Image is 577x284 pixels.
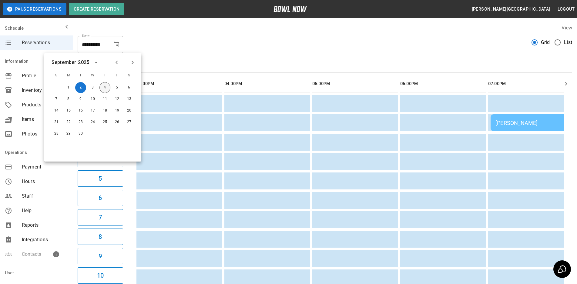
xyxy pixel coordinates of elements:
img: logo [273,6,307,12]
span: Help [22,207,68,214]
button: 10 [78,267,123,284]
th: 05:00PM [312,75,398,92]
div: September [52,59,76,66]
h6: 10 [97,271,104,280]
span: Staff [22,192,68,200]
button: Logout [555,4,577,15]
button: Sep 30, 2025 [75,128,86,139]
button: Sep 24, 2025 [87,117,98,128]
button: Sep 13, 2025 [124,94,135,105]
span: List [564,39,572,46]
button: Pause Reservations [3,3,66,15]
button: Sep 8, 2025 [63,94,74,105]
button: Sep 19, 2025 [112,105,122,116]
span: S [51,69,62,82]
button: Sep 15, 2025 [63,105,74,116]
button: 7 [78,209,123,226]
span: Integrations [22,236,68,243]
button: Sep 25, 2025 [99,117,110,128]
button: Next month [127,57,138,68]
button: Sep 2, 2025 [75,82,86,93]
button: [PERSON_NAME][GEOGRAPHIC_DATA] [469,4,553,15]
th: 04:00PM [224,75,310,92]
h6: 5 [99,174,102,183]
span: Inventory [22,87,68,94]
span: T [75,69,86,82]
span: T [99,69,110,82]
button: Sep 9, 2025 [75,94,86,105]
h6: 6 [99,193,102,203]
button: Sep 21, 2025 [51,117,62,128]
button: Sep 18, 2025 [99,105,110,116]
span: Profile [22,72,68,79]
button: Sep 29, 2025 [63,128,74,139]
span: Products [22,101,68,109]
span: W [87,69,98,82]
button: calendar view is open, switch to year view [91,57,101,68]
button: Sep 28, 2025 [51,128,62,139]
button: Sep 14, 2025 [51,105,62,116]
h6: 7 [99,212,102,222]
button: Sep 11, 2025 [99,94,110,105]
span: Reservations [22,39,68,46]
button: Sep 7, 2025 [51,94,62,105]
div: inventory tabs [78,58,572,72]
span: Reports [22,222,68,229]
button: Sep 4, 2025 [99,82,110,93]
span: Hours [22,178,68,185]
button: Sep 16, 2025 [75,105,86,116]
button: Sep 5, 2025 [112,82,122,93]
button: Choose date, selected date is Sep 2, 2025 [110,38,122,51]
th: 03:00PM [136,75,222,92]
span: M [63,69,74,82]
div: [PERSON_NAME] [495,120,572,126]
button: Create Reservation [69,3,124,15]
h6: 9 [99,251,102,261]
label: View [562,25,572,31]
button: Sep 6, 2025 [124,82,135,93]
button: Previous month [112,57,122,68]
h6: 8 [99,232,102,242]
span: Payment [22,163,68,171]
span: S [124,69,135,82]
button: Sep 26, 2025 [112,117,122,128]
button: Sep 20, 2025 [124,105,135,116]
span: Items [22,116,68,123]
span: F [112,69,122,82]
button: Sep 3, 2025 [87,82,98,93]
button: Sep 17, 2025 [87,105,98,116]
button: Sep 1, 2025 [63,82,74,93]
th: 06:00PM [400,75,486,92]
button: 5 [78,170,123,187]
div: 2025 [78,59,89,66]
button: Sep 22, 2025 [63,117,74,128]
button: 6 [78,190,123,206]
span: Photos [22,130,68,138]
span: Grid [541,39,550,46]
button: Sep 12, 2025 [112,94,122,105]
button: Sep 27, 2025 [124,117,135,128]
button: Sep 10, 2025 [87,94,98,105]
button: 8 [78,229,123,245]
button: Sep 23, 2025 [75,117,86,128]
button: 9 [78,248,123,264]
